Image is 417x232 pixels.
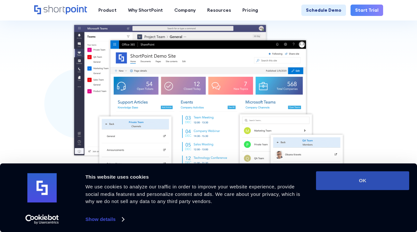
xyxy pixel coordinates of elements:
[85,173,309,181] div: This website uses cookies
[27,173,57,203] img: logo
[300,157,417,232] div: Widget de chat
[34,5,87,15] a: Home
[300,157,417,232] iframe: Chat Widget
[237,5,264,16] a: Pricing
[174,7,196,14] div: Company
[98,7,117,14] div: Product
[202,5,237,16] a: Resources
[316,171,409,190] button: OK
[351,5,383,16] a: Start Trial
[122,5,169,16] a: Why ShortPoint
[14,214,71,224] a: Usercentrics Cookiebot - opens in a new window
[242,7,258,14] div: Pricing
[85,214,124,224] a: Show details
[85,184,300,204] span: We use cookies to analyze our traffic in order to improve your website experience, provide social...
[207,7,231,14] div: Resources
[128,7,163,14] div: Why ShortPoint
[169,5,202,16] a: Company
[93,5,122,16] a: Product
[301,5,346,16] a: Schedule Demo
